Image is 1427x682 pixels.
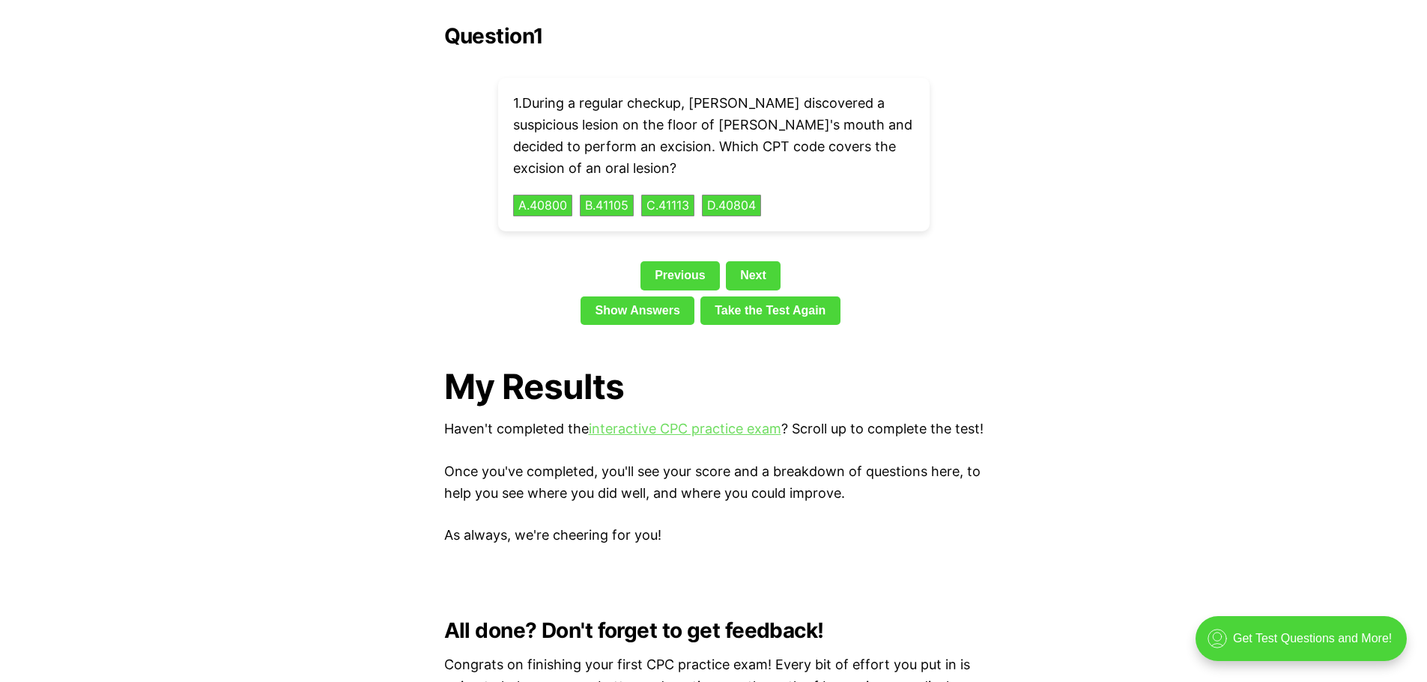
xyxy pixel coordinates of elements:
button: B.41105 [580,195,634,217]
iframe: portal-trigger [1183,609,1427,682]
button: C.41113 [641,195,694,217]
a: Next [726,261,781,290]
button: A.40800 [513,195,572,217]
h2: All done? Don't forget to get feedback! [444,618,984,642]
p: 1 . During a regular checkup, [PERSON_NAME] discovered a suspicious lesion on the floor of [PERSO... [513,93,915,179]
button: D.40804 [702,195,761,217]
h1: My Results [444,367,984,407]
p: Once you've completed, you'll see your score and a breakdown of questions here, to help you see w... [444,461,984,505]
a: interactive CPC practice exam [589,421,781,436]
a: Previous [640,261,720,290]
a: Show Answers [581,296,694,325]
p: Haven't completed the ? Scroll up to complete the test! [444,418,984,440]
p: As always, we're cheering for you! [444,525,984,546]
a: Take the Test Again [700,296,840,325]
h2: Question 1 [444,24,984,48]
